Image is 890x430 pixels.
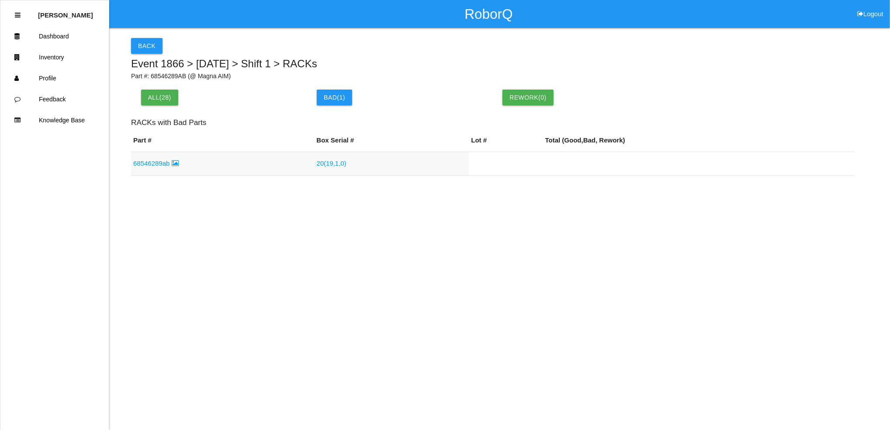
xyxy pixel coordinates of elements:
[133,160,179,167] a: 68546289ab
[172,160,179,166] i: Image Inside
[0,47,109,68] a: Inventory
[131,58,855,69] h5: Event 1866 > [DATE] > Shift 1 > RACKs
[38,5,93,19] p: Diego Altamirano
[15,5,21,26] div: Close
[0,26,109,47] a: Dashboard
[0,89,109,110] a: Feedback
[317,90,352,105] button: Bad(1)
[131,72,855,81] p: Part #: 68546289AB (@ Magna AIM)
[502,90,554,105] button: Rework(0)
[141,90,178,105] button: All(28)
[316,160,346,167] a: 20(19,1,0)
[131,38,163,54] button: Back
[469,135,543,152] th: Lot #
[0,110,109,131] a: Knowledge Base
[543,135,855,152] th: Total ( Good , Bad , Rework)
[131,118,855,127] h6: RACKs with Bad Parts
[314,135,469,152] th: Box Serial #
[0,68,109,89] a: Profile
[131,135,314,152] th: Part #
